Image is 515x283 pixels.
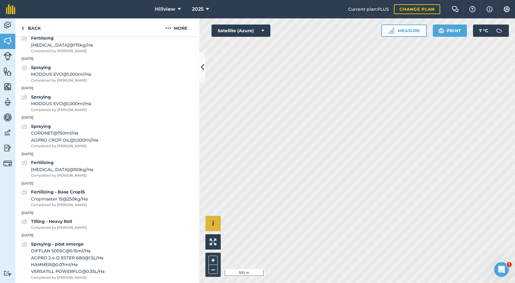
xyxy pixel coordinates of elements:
[212,25,270,37] button: Satellite (Azure)
[21,189,88,208] a: Fertilizing - Base Crop15Cropmaster 15@250kg/HaCompleted by [PERSON_NAME]
[21,25,24,32] img: svg+xml;base64,PHN2ZyB4bWxucz0iaHR0cDovL3d3dy53My5vcmcvMjAwMC9zdmciIHdpZHRoPSI5IiBoZWlnaHQ9IjI0Ii...
[31,202,88,208] span: Completed by [PERSON_NAME]
[3,52,12,60] img: svg+xml;base64,PD94bWwgdmVyc2lvbj0iMS4wIiBlbmNvZGluZz0idXRmLTgiPz4KPCEtLSBHZW5lcmF0b3I6IEFkb2JlIE...
[348,6,389,13] span: Current plan : PLUS
[153,18,199,36] button: More
[31,65,51,70] strong: Spraying
[205,216,221,231] button: i
[3,159,12,168] img: svg+xml;base64,PD94bWwgdmVyc2lvbj0iMS4wIiBlbmNvZGluZz0idXRmLTgiPz4KPCEtLSBHZW5lcmF0b3I6IEFkb2JlIE...
[31,100,91,107] span: MODDUS EVO @ 1,000 ml / Ha
[15,210,199,216] p: [DATE]
[15,151,199,157] p: [DATE]
[473,25,509,37] button: 7 °C
[486,6,493,13] img: svg+xml;base64,PHN2ZyB4bWxucz0iaHR0cDovL3d3dy53My5vcmcvMjAwMC9zdmciIHdpZHRoPSIxNyIgaGVpZ2h0PSIxNy...
[31,196,88,202] span: Cropmaster 15 @ 250 kg / Ha
[31,247,105,254] span: DIFFLAN 500SC @ 0.15 ml / Ha
[31,219,72,224] strong: Tilling - Heavy Roll
[21,35,93,54] a: Fertilizing[MEDICAL_DATA]@175kg/HaCompleted by [PERSON_NAME]
[31,42,93,48] span: [MEDICAL_DATA] @ 175 kg / Ha
[31,35,54,41] strong: Fertilizing
[479,25,488,37] span: 7 ° C
[31,189,85,195] strong: Fertilizing - Base Crop15
[155,6,175,13] span: Hillview
[21,159,27,166] img: svg+xml;base64,PD94bWwgdmVyc2lvbj0iMS4wIiBlbmNvZGluZz0idXRmLTgiPz4KPCEtLSBHZW5lcmF0b3I6IEFkb2JlIE...
[21,64,27,71] img: svg+xml;base64,PD94bWwgdmVyc2lvbj0iMS4wIiBlbmNvZGluZz0idXRmLTgiPz4KPCEtLSBHZW5lcmF0b3I6IEFkb2JlIE...
[21,123,98,149] a: SprayingCORONET@750ml/HaAGPRO CROP OIL@1,000ml/HaCompleted by [PERSON_NAME]
[21,189,27,196] img: svg+xml;base64,PD94bWwgdmVyc2lvbj0iMS4wIiBlbmNvZGluZz0idXRmLTgiPz4KPCEtLSBHZW5lcmF0b3I6IEFkb2JlIE...
[210,239,216,245] img: Four arrows, one pointing top left, one top right, one bottom right and the last bottom left
[493,25,505,37] img: svg+xml;base64,PD94bWwgdmVyc2lvbj0iMS4wIiBlbmNvZGluZz0idXRmLTgiPz4KPCEtLSBHZW5lcmF0b3I6IEFkb2JlIE...
[21,241,27,248] img: svg+xml;base64,PD94bWwgdmVyc2lvbj0iMS4wIiBlbmNvZGluZz0idXRmLTgiPz4KPCEtLSBHZW5lcmF0b3I6IEFkb2JlIE...
[31,124,51,129] strong: Spraying
[6,4,15,14] img: fieldmargin Logo
[212,220,214,227] span: i
[3,113,12,122] img: svg+xml;base64,PD94bWwgdmVyc2lvbj0iMS4wIiBlbmNvZGluZz0idXRmLTgiPz4KPCEtLSBHZW5lcmF0b3I6IEFkb2JlIE...
[3,143,12,153] img: svg+xml;base64,PD94bWwgdmVyc2lvbj0iMS4wIiBlbmNvZGluZz0idXRmLTgiPz4KPCEtLSBHZW5lcmF0b3I6IEFkb2JlIE...
[21,64,91,83] a: SprayingMODDUS EVO@1,000ml/HaCompleted by [PERSON_NAME]
[15,56,199,62] p: [DATE]
[31,241,84,247] strong: Spraying - post emerge
[208,256,218,265] button: +
[15,115,199,120] p: [DATE]
[3,270,12,276] img: svg+xml;base64,PD94bWwgdmVyc2lvbj0iMS4wIiBlbmNvZGluZz0idXRmLTgiPz4KPCEtLSBHZW5lcmF0b3I6IEFkb2JlIE...
[31,160,54,165] strong: Fertilizing
[31,261,105,268] span: HAMMER @ 0.07 ml / Ha
[31,48,93,54] span: Completed by [PERSON_NAME]
[394,4,440,14] a: Change plan
[21,123,27,130] img: svg+xml;base64,PD94bWwgdmVyc2lvbj0iMS4wIiBlbmNvZGluZz0idXRmLTgiPz4KPCEtLSBHZW5lcmF0b3I6IEFkb2JlIE...
[31,137,98,143] span: AGPRO CROP OIL @ 1,000 ml / Ha
[3,128,12,137] img: svg+xml;base64,PD94bWwgdmVyc2lvbj0iMS4wIiBlbmNvZGluZz0idXRmLTgiPz4KPCEtLSBHZW5lcmF0b3I6IEFkb2JlIE...
[452,6,459,12] img: Two speech bubbles overlapping with the left bubble in the forefront
[31,225,87,231] span: Completed by [PERSON_NAME]
[31,130,98,136] span: CORONET @ 750 ml / Ha
[388,28,394,34] img: Ruler icon
[15,18,47,36] a: Back
[507,262,512,267] span: 1
[3,82,12,91] img: svg+xml;base64,PHN2ZyB4bWxucz0iaHR0cDovL3d3dy53My5vcmcvMjAwMC9zdmciIHdpZHRoPSI1NiIgaGVpZ2h0PSI2MC...
[31,107,91,113] span: Completed by [PERSON_NAME]
[503,6,510,12] img: A cog icon
[3,21,12,30] img: svg+xml;base64,PD94bWwgdmVyc2lvbj0iMS4wIiBlbmNvZGluZz0idXRmLTgiPz4KPCEtLSBHZW5lcmF0b3I6IEFkb2JlIE...
[31,275,105,281] span: Completed by [PERSON_NAME]
[21,218,87,230] a: Tilling - Heavy RollCompleted by [PERSON_NAME]
[31,268,105,275] span: VERSATILL POWERFLO @ 0.35 L / Ha
[31,143,98,149] span: Completed by [PERSON_NAME]
[3,36,12,45] img: svg+xml;base64,PHN2ZyB4bWxucz0iaHR0cDovL3d3dy53My5vcmcvMjAwMC9zdmciIHdpZHRoPSI1NiIgaGVpZ2h0PSI2MC...
[3,98,12,107] img: svg+xml;base64,PD94bWwgdmVyc2lvbj0iMS4wIiBlbmNvZGluZz0idXRmLTgiPz4KPCEtLSBHZW5lcmF0b3I6IEFkb2JlIE...
[3,67,12,76] img: svg+xml;base64,PHN2ZyB4bWxucz0iaHR0cDovL3d3dy53My5vcmcvMjAwMC9zdmciIHdpZHRoPSI1NiIgaGVpZ2h0PSI2MC...
[31,71,91,78] span: MODDUS EVO @ 1,000 ml / Ha
[15,181,199,186] p: [DATE]
[469,6,476,12] img: A question mark icon
[15,86,199,91] p: [DATE]
[192,6,204,13] span: 2025
[21,94,91,113] a: SprayingMODDUS EVO@1,000ml/HaCompleted by [PERSON_NAME]
[31,166,93,173] span: [MEDICAL_DATA] @ 150 kg / Ha
[21,159,93,178] a: Fertilizing[MEDICAL_DATA]@150kg/HaCompleted by [PERSON_NAME]
[31,78,91,83] span: Completed by [PERSON_NAME]
[208,265,218,274] button: –
[31,94,51,100] strong: Spraying
[438,27,444,34] img: svg+xml;base64,PHN2ZyB4bWxucz0iaHR0cDovL3d3dy53My5vcmcvMjAwMC9zdmciIHdpZHRoPSIxOSIgaGVpZ2h0PSIyNC...
[433,25,467,37] button: Print
[21,218,27,225] img: svg+xml;base64,PD94bWwgdmVyc2lvbj0iMS4wIiBlbmNvZGluZz0idXRmLTgiPz4KPCEtLSBHZW5lcmF0b3I6IEFkb2JlIE...
[494,262,509,277] iframe: Intercom live chat
[31,173,93,178] span: Completed by [PERSON_NAME]
[21,94,27,101] img: svg+xml;base64,PD94bWwgdmVyc2lvbj0iMS4wIiBlbmNvZGluZz0idXRmLTgiPz4KPCEtLSBHZW5lcmF0b3I6IEFkb2JlIE...
[165,25,171,32] img: svg+xml;base64,PHN2ZyB4bWxucz0iaHR0cDovL3d3dy53My5vcmcvMjAwMC9zdmciIHdpZHRoPSIyMCIgaGVpZ2h0PSIyNC...
[21,241,105,281] a: Spraying - post emergeDIFFLAN 500SC@0.15ml/HaAGPRO 2.4-D ESTER 680@1.5L/HaHAMMER@0.07ml/HaVERSATI...
[21,35,27,42] img: svg+xml;base64,PD94bWwgdmVyc2lvbj0iMS4wIiBlbmNvZGluZz0idXRmLTgiPz4KPCEtLSBHZW5lcmF0b3I6IEFkb2JlIE...
[381,25,427,37] button: Measure
[15,233,199,238] p: [DATE]
[31,254,105,261] span: AGPRO 2.4-D ESTER 680 @ 1.5 L / Ha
